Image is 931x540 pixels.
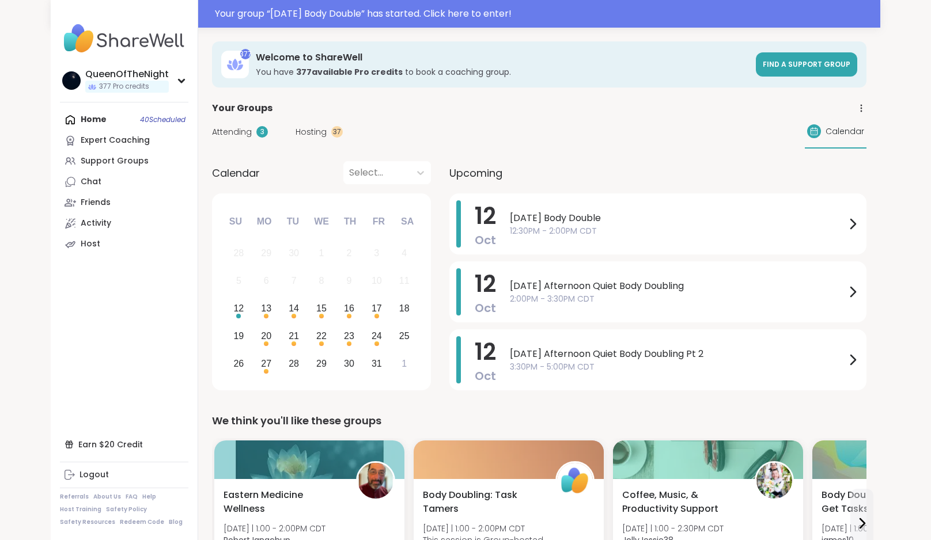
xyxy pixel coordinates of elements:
div: Not available Monday, September 29th, 2025 [254,241,279,266]
div: Choose Sunday, October 19th, 2025 [226,324,251,348]
div: Earn $20 Credit [60,434,188,455]
div: Not available Tuesday, September 30th, 2025 [282,241,306,266]
div: Tu [280,209,305,234]
b: 377 available Pro credit s [296,66,403,78]
div: 1 [402,356,407,371]
a: Host [60,234,188,254]
span: [DATE] | 1:00 - 2:00PM CDT [224,523,326,534]
img: QueenOfTheNight [62,71,81,90]
div: 8 [319,273,324,288]
div: Choose Wednesday, October 29th, 2025 [309,351,334,376]
span: [DATE] | 1:00 - 2:30PM CDT [622,523,724,534]
a: About Us [93,493,121,501]
div: 24 [372,328,382,344]
a: Chat [60,172,188,192]
a: Host Training [60,505,101,514]
div: 29 [316,356,327,371]
div: Logout [80,469,109,481]
div: 28 [233,245,244,261]
div: Not available Monday, October 6th, 2025 [254,269,279,294]
div: Not available Tuesday, October 7th, 2025 [282,269,306,294]
div: Not available Wednesday, October 1st, 2025 [309,241,334,266]
div: Friends [81,197,111,208]
div: 18 [399,301,410,316]
div: 16 [344,301,354,316]
div: Th [338,209,363,234]
div: Choose Sunday, October 26th, 2025 [226,351,251,376]
span: 12 [475,336,496,368]
span: 3:30PM - 5:00PM CDT [510,361,846,373]
div: 19 [233,328,244,344]
div: Choose Friday, October 31st, 2025 [364,351,389,376]
div: 23 [344,328,354,344]
div: Choose Friday, October 24th, 2025 [364,324,389,348]
span: Oct [475,368,496,384]
a: Expert Coaching [60,130,188,151]
div: Expert Coaching [81,135,150,146]
div: Choose Friday, October 17th, 2025 [364,296,389,321]
h3: You have to book a coaching group. [256,66,749,78]
a: Logout [60,465,188,485]
div: 11 [399,273,410,288]
span: Coffee, Music, & Productivity Support [622,488,742,516]
a: Referrals [60,493,89,501]
span: [DATE] Body Double [510,211,846,225]
div: We think you'll like these groups [212,413,866,429]
div: 3 [374,245,379,261]
a: Find a support group [756,52,857,77]
div: 7 [292,273,297,288]
div: 5 [236,273,241,288]
div: Not available Friday, October 3rd, 2025 [364,241,389,266]
div: Choose Monday, October 27th, 2025 [254,351,279,376]
div: Choose Monday, October 20th, 2025 [254,324,279,348]
a: Help [142,493,156,501]
a: Blog [169,518,183,526]
div: Not available Wednesday, October 8th, 2025 [309,269,334,294]
div: Mo [251,209,277,234]
img: ShareWell [557,463,593,499]
div: Choose Monday, October 13th, 2025 [254,296,279,321]
a: Friends [60,192,188,213]
div: Not available Sunday, September 28th, 2025 [226,241,251,266]
span: Hosting [296,126,327,138]
img: ShareWell Nav Logo [60,18,188,59]
span: [DATE] Afternoon Quiet Body Doubling [510,279,846,293]
div: Choose Tuesday, October 28th, 2025 [282,351,306,376]
span: Upcoming [449,165,502,181]
span: Oct [475,300,496,316]
div: 26 [233,356,244,371]
div: QueenOfTheNight [85,68,169,81]
img: JollyJessie38 [756,463,792,499]
div: 30 [344,356,354,371]
div: Not available Friday, October 10th, 2025 [364,269,389,294]
span: Your Groups [212,101,273,115]
div: 21 [289,328,299,344]
a: Activity [60,213,188,234]
div: Fr [366,209,391,234]
div: Not available Sunday, October 5th, 2025 [226,269,251,294]
span: 2:00PM - 3:30PM CDT [510,293,846,305]
div: Host [81,238,100,250]
div: 27 [261,356,271,371]
a: FAQ [126,493,138,501]
div: 22 [316,328,327,344]
span: [DATE] | 1:00 - 2:00PM CDT [822,523,924,534]
div: 28 [289,356,299,371]
div: 31 [372,356,382,371]
div: 37 [331,126,343,138]
span: Oct [475,232,496,248]
div: 25 [399,328,410,344]
div: 10 [372,273,382,288]
div: 1 [319,245,324,261]
span: [DATE] Afternoon Quiet Body Doubling Pt 2 [510,347,846,361]
a: Redeem Code [120,518,164,526]
div: 30 [289,245,299,261]
div: 4 [402,245,407,261]
span: 12 [475,200,496,232]
div: Choose Saturday, November 1st, 2025 [392,351,417,376]
div: Not available Saturday, October 11th, 2025 [392,269,417,294]
div: Choose Thursday, October 23rd, 2025 [337,324,362,348]
span: [DATE] | 1:00 - 2:00PM CDT [423,523,543,534]
div: Support Groups [81,155,149,167]
div: Sa [395,209,420,234]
